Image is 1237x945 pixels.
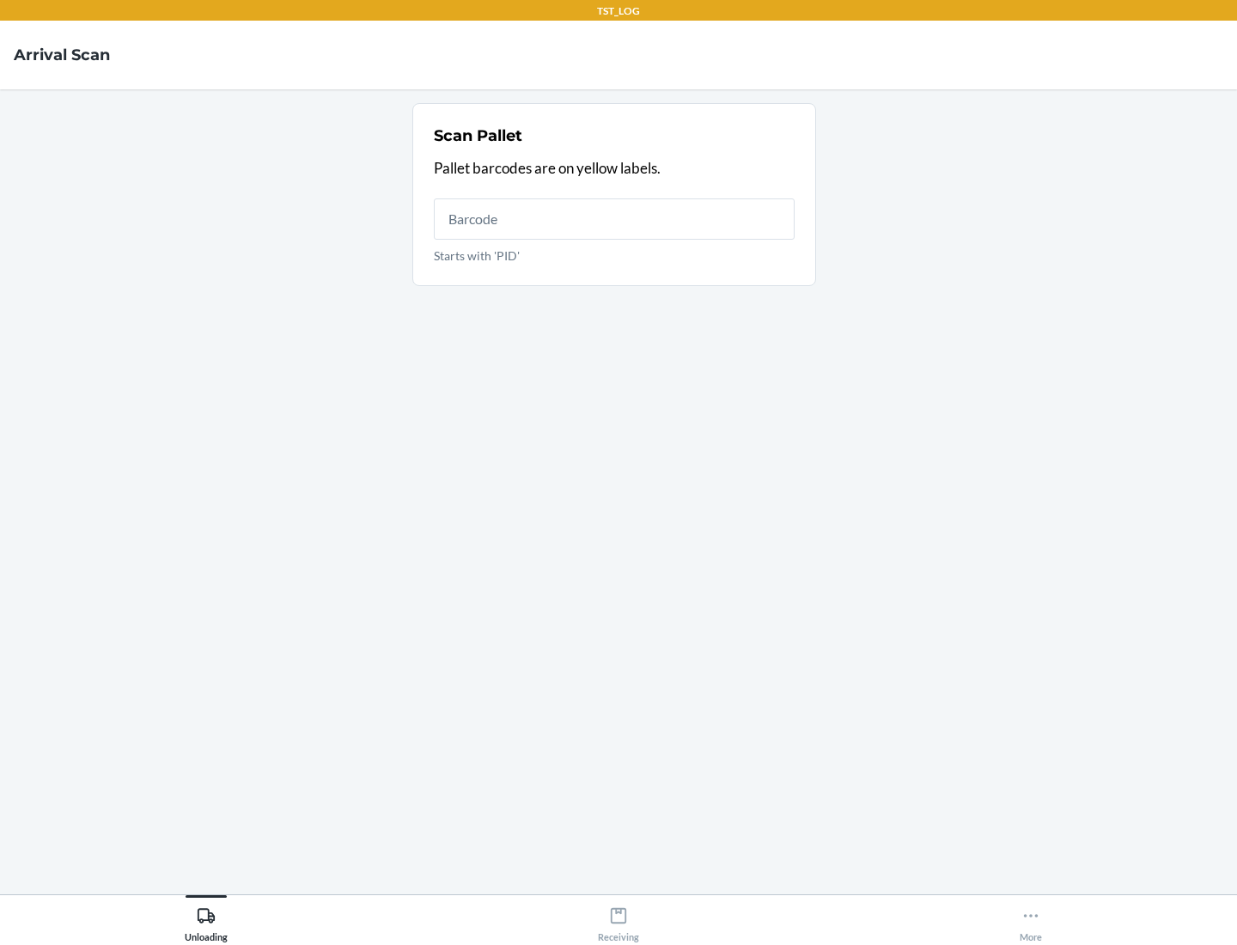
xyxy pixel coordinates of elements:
input: Starts with 'PID' [434,198,795,240]
div: More [1020,899,1042,942]
h2: Scan Pallet [434,125,522,147]
p: Pallet barcodes are on yellow labels. [434,157,795,180]
div: Unloading [185,899,228,942]
p: Starts with 'PID' [434,247,795,265]
div: Receiving [598,899,639,942]
h4: Arrival Scan [14,44,110,66]
p: TST_LOG [597,3,640,19]
button: More [825,895,1237,942]
button: Receiving [412,895,825,942]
